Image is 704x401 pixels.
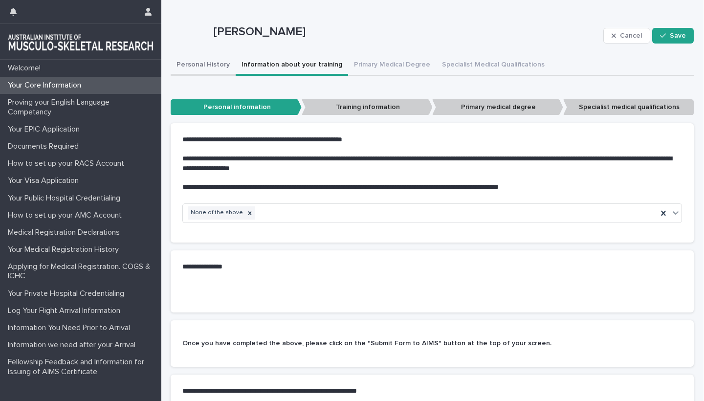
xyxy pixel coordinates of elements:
p: Medical Registration Declarations [4,228,128,237]
p: Information we need after your Arrival [4,340,143,350]
p: Applying for Medical Registration. COGS & ICHC [4,262,161,281]
p: Your Private Hospital Credentialing [4,289,132,298]
button: Save [652,28,694,44]
p: [PERSON_NAME] [214,25,599,39]
p: Training information [302,99,433,115]
p: Proving your English Language Competancy [4,98,161,116]
button: Cancel [603,28,650,44]
button: Information about your training [236,55,348,76]
p: Your Medical Registration History [4,245,127,254]
p: Fellowship Feedback and Information for Issuing of AIMS Certificate [4,357,161,376]
p: How to set up your RACS Account [4,159,132,168]
button: Primary Medical Degree [348,55,436,76]
p: Welcome! [4,64,48,73]
p: Documents Required [4,142,87,151]
p: Log Your Flight Arrival Information [4,306,128,315]
p: Information You Need Prior to Arrival [4,323,138,333]
span: Cancel [620,32,642,39]
p: Your Core Information [4,81,89,90]
button: Specialist Medical Qualifications [436,55,550,76]
span: Save [670,32,686,39]
p: Primary medical degree [432,99,563,115]
p: How to set up your AMC Account [4,211,130,220]
img: 1xcjEmqDTcmQhduivVBy [8,32,154,51]
p: Your Visa Application [4,176,87,185]
button: Personal History [171,55,236,76]
p: Personal information [171,99,302,115]
div: None of the above [188,206,244,220]
p: Your Public Hospital Credentialing [4,194,128,203]
p: Specialist medical qualifications [563,99,694,115]
p: Your EPIC Application [4,125,88,134]
strong: Once you have completed the above, please click on the "Submit Form to AIMS" button at the top of... [182,340,551,347]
